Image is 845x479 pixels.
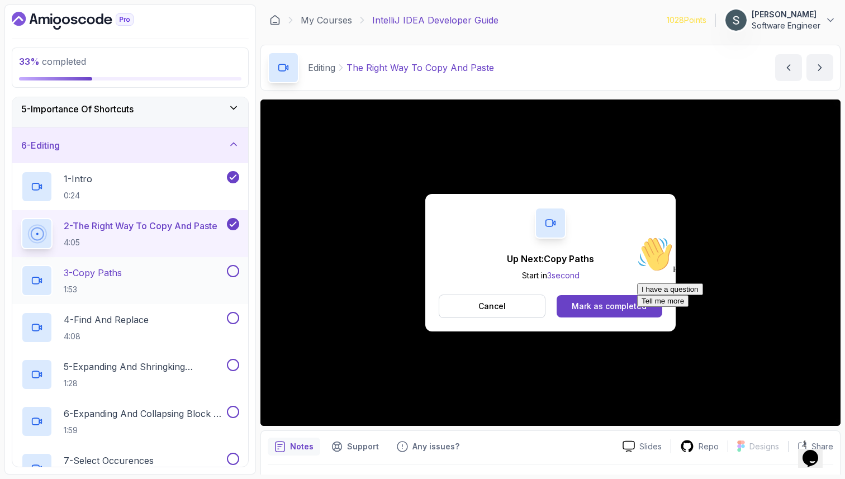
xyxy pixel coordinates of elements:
[64,331,149,342] p: 4:08
[64,219,217,233] p: 2 - The Right Way To Copy And Paste
[301,13,352,27] a: My Courses
[64,454,154,467] p: 7 - Select Occurences
[12,12,159,30] a: Dashboard
[507,252,594,265] p: Up Next: Copy Paths
[372,13,499,27] p: IntelliJ IDEA Developer Guide
[21,171,239,202] button: 1-Intro0:24
[752,9,820,20] p: [PERSON_NAME]
[64,172,92,186] p: 1 - Intro
[4,4,206,75] div: 👋Hi! How can we help?I have a questionTell me more
[775,54,802,81] button: previous content
[671,439,728,453] a: Repo
[64,190,92,201] p: 0:24
[64,266,122,279] p: 3 - Copy Paths
[12,127,248,163] button: 6-Editing
[64,284,122,295] p: 1:53
[699,441,719,452] p: Repo
[4,4,40,40] img: :wave:
[64,378,225,389] p: 1:28
[19,56,40,67] span: 33 %
[346,61,494,74] p: The Right Way To Copy And Paste
[752,20,820,31] p: Software Engineer
[325,438,386,456] button: Support button
[12,91,248,127] button: 5-Importance Of Shortcuts
[64,237,217,248] p: 4:05
[639,441,662,452] p: Slides
[557,295,662,317] button: Mark as completed
[64,313,149,326] p: 4 - Find And Replace
[290,441,314,452] p: Notes
[725,9,836,31] button: user profile image[PERSON_NAME]Software Engineer
[64,360,225,373] p: 5 - Expanding And Shringking Selection
[633,232,834,429] iframe: chat widget
[347,441,379,452] p: Support
[64,425,225,436] p: 1:59
[614,440,671,452] a: Slides
[21,218,239,249] button: 2-The Right Way To Copy And Paste4:05
[390,438,466,456] button: Feedback button
[806,54,833,81] button: next content
[547,271,580,280] span: 3 second
[478,301,506,312] p: Cancel
[21,102,134,116] h3: 5 - Importance Of Shortcuts
[21,359,239,390] button: 5-Expanding And Shringking Selection1:28
[21,265,239,296] button: 3-Copy Paths1:53
[439,295,545,318] button: Cancel
[268,438,320,456] button: notes button
[21,312,239,343] button: 4-Find And Replace4:08
[269,15,281,26] a: Dashboard
[4,51,70,63] button: I have a question
[749,441,779,452] p: Designs
[4,34,111,42] span: Hi! How can we help?
[4,63,56,75] button: Tell me more
[788,441,833,452] button: Share
[21,406,239,437] button: 6-Expanding And Collapsing Block Of Code1:59
[260,99,841,426] iframe: 1 - The Right Way to Copy and Paste
[725,10,747,31] img: user profile image
[572,301,647,312] div: Mark as completed
[798,434,834,468] iframe: chat widget
[667,15,706,26] p: 1028 Points
[64,407,225,420] p: 6 - Expanding And Collapsing Block Of Code
[507,270,594,281] p: Start in
[308,61,335,74] p: Editing
[19,56,86,67] span: completed
[21,139,60,152] h3: 6 - Editing
[412,441,459,452] p: Any issues?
